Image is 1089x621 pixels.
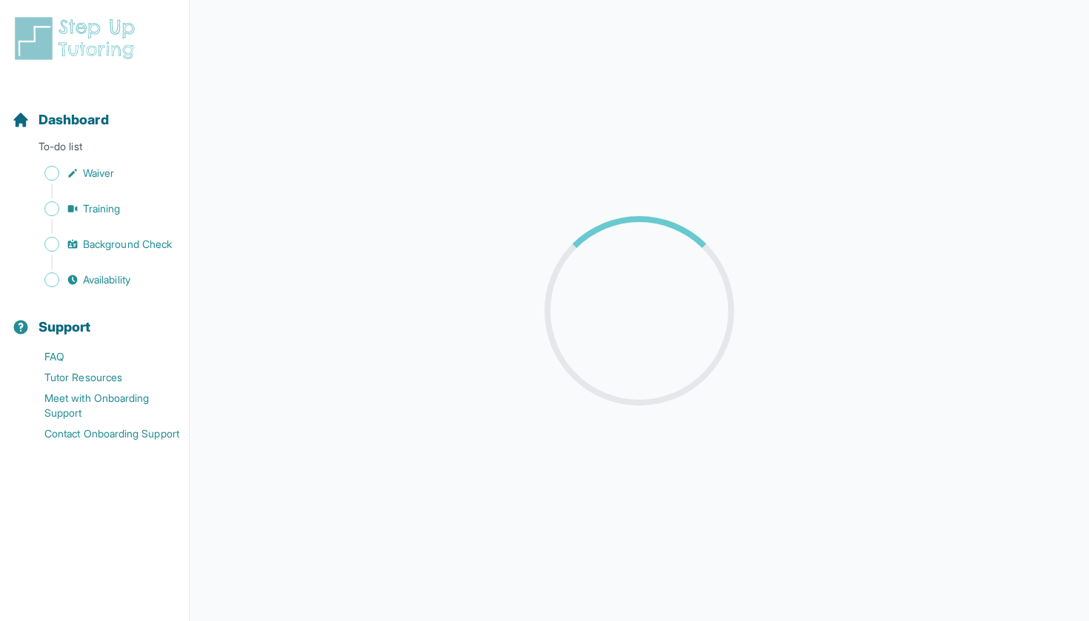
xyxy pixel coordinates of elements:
[83,201,121,216] span: Training
[12,423,189,444] a: Contact Onboarding Support
[12,388,189,423] a: Meet with Onboarding Support
[39,110,109,130] span: Dashboard
[12,367,189,388] a: Tutor Resources
[6,86,183,136] button: Dashboard
[12,234,189,255] a: Background Check
[12,110,109,130] a: Dashboard
[83,166,114,181] span: Waiver
[6,139,183,160] p: To-do list
[12,198,189,219] a: Training
[12,269,189,290] a: Availability
[83,237,172,252] span: Background Check
[39,317,91,338] span: Support
[12,346,189,367] a: FAQ
[6,293,183,343] button: Support
[12,15,144,62] img: logo
[83,272,130,287] span: Availability
[12,163,189,184] a: Waiver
